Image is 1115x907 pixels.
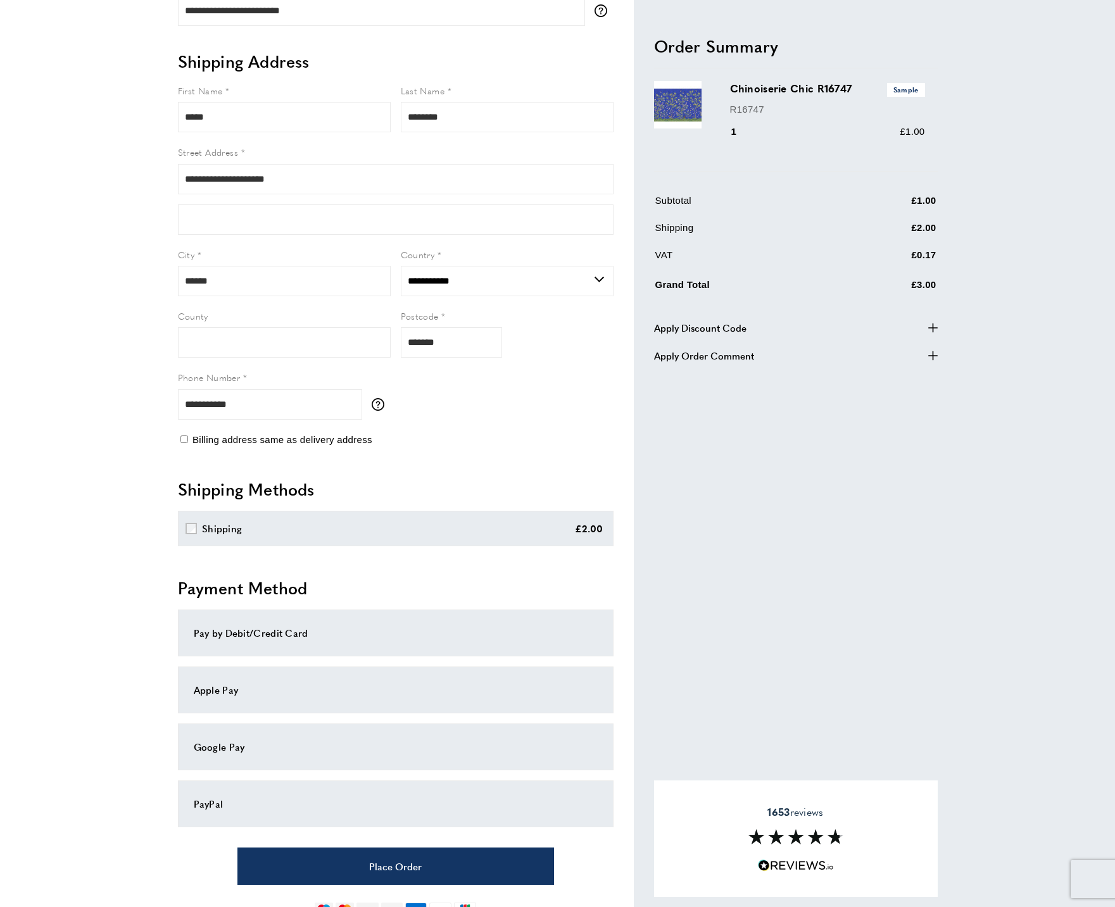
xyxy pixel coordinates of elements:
button: More information [372,398,391,411]
img: Reviews section [748,829,843,844]
div: 1 [730,124,755,139]
div: Apple Pay [194,682,598,697]
h3: Chinoiserie Chic R16747 [730,81,925,96]
input: Billing address same as delivery address [180,435,188,443]
button: More information [595,4,614,17]
h2: Shipping Methods [178,478,614,501]
span: Postcode [401,310,439,322]
span: County [178,310,208,322]
button: Place Order [237,848,554,885]
span: £1.00 [900,126,924,137]
td: £2.00 [849,220,936,245]
div: £2.00 [575,521,603,536]
td: Grand Total [655,275,848,302]
strong: 1653 [767,804,790,819]
img: Reviews.io 5 stars [758,860,834,872]
div: Shipping [202,521,242,536]
div: Google Pay [194,739,598,754]
span: Apply Discount Code [654,320,746,335]
span: Sample [887,83,925,96]
span: Apply Order Comment [654,347,754,363]
span: Country [401,248,435,261]
span: Last Name [401,84,445,97]
span: Billing address same as delivery address [192,434,372,445]
td: Shipping [655,220,848,245]
td: £3.00 [849,275,936,302]
td: VAT [655,247,848,272]
span: reviews [767,806,823,818]
span: Phone Number [178,371,241,384]
span: Street Address [178,146,239,158]
img: Chinoiserie Chic R16747 [654,81,702,128]
h2: Shipping Address [178,50,614,73]
h2: Payment Method [178,577,614,599]
p: R16747 [730,101,925,116]
span: City [178,248,195,261]
div: Pay by Debit/Credit Card [194,625,598,641]
td: £1.00 [849,193,936,218]
td: Subtotal [655,193,848,218]
span: First Name [178,84,223,97]
h2: Order Summary [654,34,938,57]
td: £0.17 [849,247,936,272]
div: PayPal [194,796,598,811]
